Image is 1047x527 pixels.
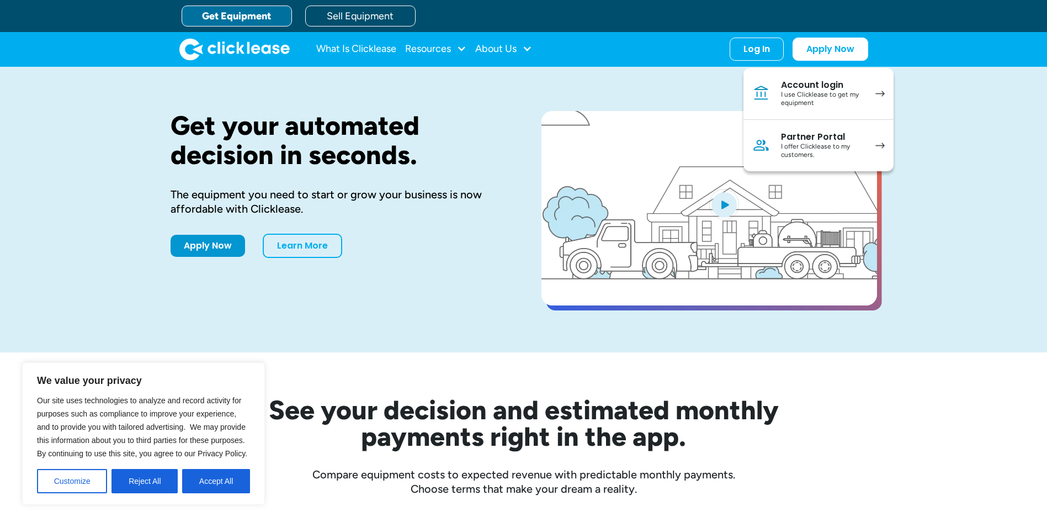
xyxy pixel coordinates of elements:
img: arrow [875,91,885,97]
a: open lightbox [541,111,877,305]
a: What Is Clicklease [316,38,396,60]
img: Blue play button logo on a light blue circular background [709,189,739,220]
a: Apply Now [171,235,245,257]
div: Partner Portal [781,131,864,143]
img: Person icon [752,136,770,154]
div: The equipment you need to start or grow your business is now affordable with Clicklease. [171,187,506,216]
div: I offer Clicklease to my customers. [781,143,864,160]
h2: See your decision and estimated monthly payments right in the app. [215,397,833,450]
h1: Get your automated decision in seconds. [171,111,506,170]
img: Bank icon [752,85,770,102]
span: Our site uses technologies to analyze and record activity for purposes such as compliance to impr... [37,396,247,458]
a: home [179,38,290,60]
div: Compare equipment costs to expected revenue with predictable monthly payments. Choose terms that ... [171,467,877,496]
div: Log In [743,44,770,55]
div: Account login [781,80,864,91]
a: Partner PortalI offer Clicklease to my customers. [743,120,894,171]
img: arrow [875,143,885,149]
div: Resources [405,38,466,60]
button: Customize [37,469,107,493]
button: Reject All [111,469,178,493]
a: Apply Now [793,38,868,61]
p: We value your privacy [37,374,250,387]
div: I use Clicklease to get my equipment [781,91,864,108]
a: Get Equipment [182,6,292,27]
a: Learn More [263,234,342,258]
nav: Log In [743,68,894,171]
a: Account loginI use Clicklease to get my equipment [743,68,894,120]
img: Clicklease logo [179,38,290,60]
div: About Us [475,38,532,60]
div: We value your privacy [22,362,265,505]
a: Sell Equipment [305,6,416,27]
button: Accept All [182,469,250,493]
